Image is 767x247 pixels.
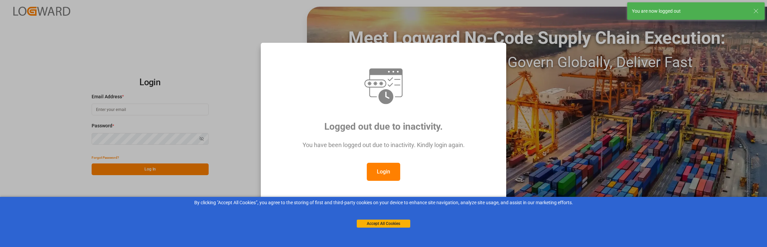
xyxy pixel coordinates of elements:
div: You have been logged out due to inactivity. Kindly login again. [273,134,494,163]
div: By clicking "Accept All Cookies”, you agree to the storing of first and third-party cookies on yo... [5,199,762,206]
div: Logged out due to inactivity. [273,106,494,134]
button: Accept All Cookies [357,220,410,228]
div: You are now logged out [632,8,747,15]
button: Login [367,163,400,181]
